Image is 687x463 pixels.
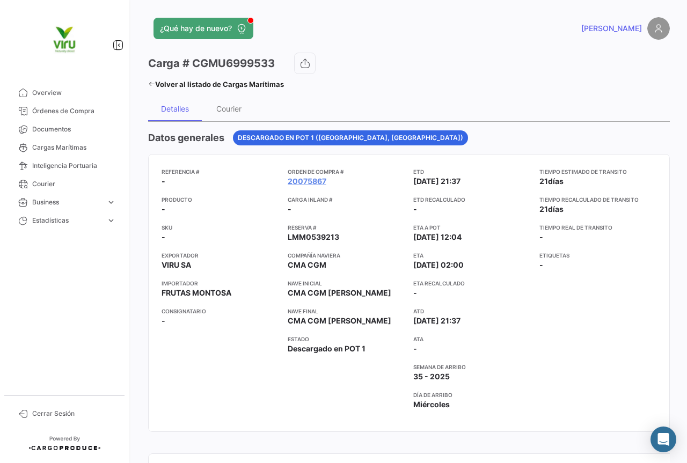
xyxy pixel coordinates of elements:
[9,175,120,193] a: Courier
[413,251,531,260] app-card-info-title: ETA
[216,104,242,113] div: Courier
[32,106,116,116] span: Órdenes de Compra
[148,130,224,145] h4: Datos generales
[413,399,450,410] span: Miércoles
[162,204,165,215] span: -
[413,371,450,382] span: 35 - 2025
[162,251,279,260] app-card-info-title: Exportador
[162,260,191,270] span: VIRU SA
[539,223,657,232] app-card-info-title: Tiempo real de transito
[32,88,116,98] span: Overview
[647,17,670,40] img: placeholder-user.png
[288,204,291,215] span: -
[32,161,116,171] span: Inteligencia Portuaria
[548,177,564,186] span: días
[32,216,102,225] span: Estadísticas
[162,279,279,288] app-card-info-title: Importador
[548,204,564,214] span: días
[9,138,120,157] a: Cargas Marítimas
[413,232,462,242] span: [DATE] 12:04
[161,104,189,113] div: Detalles
[162,195,279,204] app-card-info-title: Producto
[154,18,253,39] button: ¿Qué hay de nuevo?
[9,102,120,120] a: Órdenes de Compra
[288,288,391,298] span: CMA CGM [PERSON_NAME]
[288,307,405,315] app-card-info-title: Nave final
[288,343,366,354] span: Descargado en POT 1
[32,124,116,134] span: Documentos
[160,23,232,34] span: ¿Qué hay de nuevo?
[288,232,339,242] span: LMM0539213
[288,335,405,343] app-card-info-title: Estado
[539,204,548,214] span: 21
[288,195,405,204] app-card-info-title: Carga inland #
[9,157,120,175] a: Inteligencia Portuaria
[162,307,279,315] app-card-info-title: Consignatario
[32,409,116,418] span: Cerrar Sesión
[413,288,417,297] span: -
[539,177,548,186] span: 21
[288,315,391,326] span: CMA CGM [PERSON_NAME]
[581,23,642,34] span: [PERSON_NAME]
[539,251,657,260] app-card-info-title: Etiquetas
[148,56,275,71] h3: Carga # CGMU6999533
[413,363,531,371] app-card-info-title: Semana de Arribo
[413,260,464,270] span: [DATE] 02:00
[32,143,116,152] span: Cargas Marítimas
[413,167,531,176] app-card-info-title: ETD
[413,204,417,214] span: -
[413,307,531,315] app-card-info-title: ATD
[162,315,165,326] span: -
[413,176,461,187] span: [DATE] 21:37
[413,279,531,288] app-card-info-title: ETA Recalculado
[288,167,405,176] app-card-info-title: Orden de Compra #
[651,427,676,452] div: Abrir Intercom Messenger
[148,77,284,92] a: Volver al listado de Cargas Marítimas
[9,84,120,102] a: Overview
[162,288,231,298] span: FRUTAS MONTOSA
[413,335,531,343] app-card-info-title: ATA
[413,343,417,354] span: -
[413,223,531,232] app-card-info-title: ETA a POT
[32,197,102,207] span: Business
[539,260,543,270] span: -
[106,197,116,207] span: expand_more
[288,279,405,288] app-card-info-title: Nave inicial
[9,120,120,138] a: Documentos
[288,223,405,232] app-card-info-title: Reserva #
[162,232,165,242] span: -
[413,315,461,326] span: [DATE] 21:37
[539,167,657,176] app-card-info-title: Tiempo estimado de transito
[162,167,279,176] app-card-info-title: Referencia #
[539,195,657,204] app-card-info-title: Tiempo recalculado de transito
[32,179,116,189] span: Courier
[539,232,543,241] span: -
[413,391,531,399] app-card-info-title: Día de Arribo
[38,13,91,67] img: viru.png
[288,251,405,260] app-card-info-title: Compañía naviera
[288,176,326,187] a: 20075867
[288,260,326,270] span: CMA CGM
[162,223,279,232] app-card-info-title: SKU
[162,176,165,187] span: -
[106,216,116,225] span: expand_more
[238,133,463,143] span: Descargado en POT 1 ([GEOGRAPHIC_DATA], [GEOGRAPHIC_DATA])
[413,195,531,204] app-card-info-title: ETD Recalculado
